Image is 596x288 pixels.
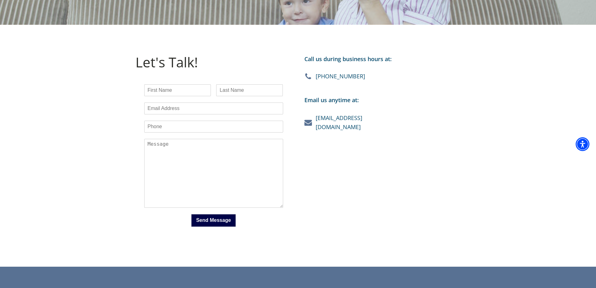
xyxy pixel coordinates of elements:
button: Send Message [191,214,236,227]
input: First Name [144,84,211,96]
div: [PHONE_NUMBER] [316,72,365,80]
div: Email us anytime at: [304,96,359,114]
input: Phone [144,121,283,133]
input: Last Name [216,84,283,96]
input: Email Address [144,102,283,114]
a: [EMAIL_ADDRESS][DOMAIN_NAME] [316,113,362,132]
div: Call us during business hours at: [304,55,392,73]
h1: Let's Talk! [135,55,198,70]
div: Accessibility Menu [576,137,589,151]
